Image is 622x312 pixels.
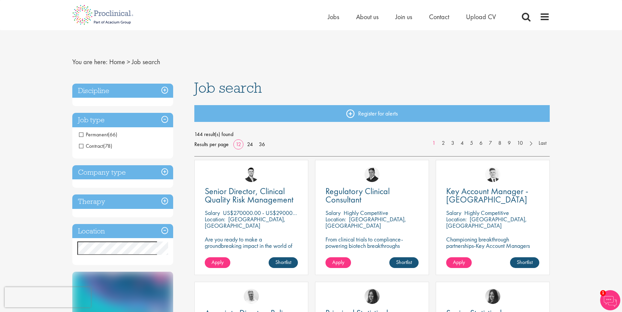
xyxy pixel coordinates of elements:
a: Apply [205,257,230,268]
a: Apply [446,257,472,268]
h3: Therapy [72,194,173,209]
img: Heidi Hennigan [485,289,500,304]
span: Results per page [194,139,229,149]
span: > [127,57,130,66]
a: breadcrumb link [109,57,125,66]
img: Joshua Bye [244,289,259,304]
a: 2 [438,139,448,147]
p: Highly Competitive [344,209,388,217]
span: Apply [453,259,465,266]
a: Shortlist [269,257,298,268]
a: Shortlist [389,257,419,268]
span: Contract [79,142,112,149]
span: (78) [103,142,112,149]
span: (66) [108,131,117,138]
a: Shortlist [510,257,539,268]
h3: Discipline [72,84,173,98]
span: Job search [194,79,262,97]
a: 10 [514,139,526,147]
a: Senior Director, Clinical Quality Risk Management [205,187,298,204]
a: 1 [429,139,439,147]
a: Join us [395,12,412,21]
span: Salary [325,209,341,217]
a: 3 [448,139,458,147]
span: 144 result(s) found [194,129,550,139]
a: Regulatory Clinical Consultant [325,187,419,204]
span: Location: [325,215,346,223]
span: Location: [446,215,467,223]
span: Apply [332,259,344,266]
span: Apply [211,259,224,266]
a: Contact [429,12,449,21]
span: Salary [205,209,220,217]
img: Heidi Hennigan [364,289,380,304]
a: 12 [233,141,243,148]
a: Register for alerts [194,105,550,122]
a: About us [356,12,379,21]
p: Are you ready to make a groundbreaking impact in the world of biotechnology? Join a growing compa... [205,236,298,268]
span: You are here: [72,57,108,66]
span: Location: [205,215,225,223]
a: 24 [245,141,255,148]
a: 5 [467,139,476,147]
p: Highly Competitive [464,209,509,217]
a: 7 [485,139,495,147]
h3: Job type [72,113,173,127]
a: 9 [504,139,514,147]
a: Last [535,139,550,147]
a: Apply [325,257,351,268]
span: Senior Director, Clinical Quality Risk Management [205,185,294,205]
p: From clinical trials to compliance-powering biotech breakthroughs remotely, where precision meets... [325,236,419,262]
a: 4 [457,139,467,147]
a: Key Account Manager - [GEOGRAPHIC_DATA] [446,187,539,204]
p: Championing breakthrough partnerships-Key Account Managers turn biotech innovation into lasting c... [446,236,539,262]
img: Chatbot [600,290,620,310]
img: Nicolas Daniel [485,167,500,182]
a: 6 [476,139,486,147]
a: 8 [495,139,505,147]
a: 36 [257,141,267,148]
span: Permanent [79,131,108,138]
span: Salary [446,209,461,217]
span: Permanent [79,131,117,138]
p: [GEOGRAPHIC_DATA], [GEOGRAPHIC_DATA] [205,215,285,229]
a: Jobs [328,12,339,21]
img: Peter Duvall [364,167,380,182]
span: Job search [132,57,160,66]
p: US$270000.00 - US$290000.00 per annum [223,209,329,217]
p: [GEOGRAPHIC_DATA], [GEOGRAPHIC_DATA] [446,215,527,229]
span: Regulatory Clinical Consultant [325,185,390,205]
h3: Location [72,224,173,238]
span: Key Account Manager - [GEOGRAPHIC_DATA] [446,185,528,205]
a: Upload CV [466,12,496,21]
span: 1 [600,290,606,296]
iframe: reCAPTCHA [5,287,91,307]
h3: Company type [72,165,173,180]
p: [GEOGRAPHIC_DATA], [GEOGRAPHIC_DATA] [325,215,406,229]
span: Contract [79,142,103,149]
img: Joshua Godden [244,167,259,182]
